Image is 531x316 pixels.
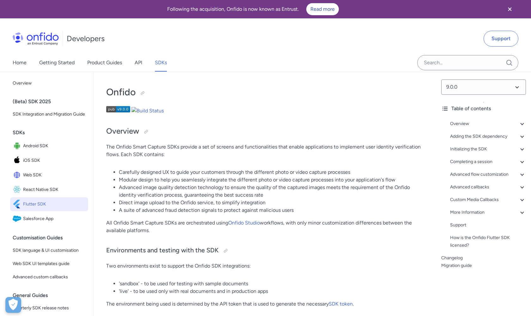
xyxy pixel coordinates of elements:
img: IconiOS SDK [13,156,23,165]
a: Initializing the SDK [450,145,526,153]
span: React Native SDK [23,185,86,194]
input: Onfido search input field [417,55,518,70]
h1: Developers [67,34,105,44]
a: Completing a session [450,158,526,166]
a: Advanced callbacks [450,183,526,191]
a: Custom Media Callbacks [450,196,526,204]
span: Android SDK [23,142,86,150]
a: Home [13,54,27,72]
a: SDKs [155,54,167,72]
a: Product Guides [87,54,122,72]
h2: Overview [106,126,424,137]
div: (Beta) SDK 2025 [13,95,91,108]
a: Quarterly SDK release notes [10,302,88,314]
a: More Information [450,209,526,216]
button: Open Preferences [5,297,21,313]
p: All Onfido Smart Capture SDKs are orchestrated using workflows, with only minor customization dif... [106,219,424,234]
a: IconReact Native SDKReact Native SDK [10,183,88,197]
p: The Onfido Smart Capture SDKs provide a set of screens and functionalities that enable applicatio... [106,143,424,158]
img: IconAndroid SDK [13,142,23,150]
img: Onfido Logo [13,32,59,45]
span: Advanced custom callbacks [13,273,86,281]
img: IconReact Native SDK [13,185,23,194]
span: Salesforce App [23,214,86,223]
svg: Close banner [506,5,514,13]
li: 'sandbox' - to be used for testing with sample documents [119,280,424,288]
div: Customisation Guides [13,231,91,244]
a: Web SDK UI templates guide [10,257,88,270]
p: The environment being used is determined by the API token that is used to generate the necessary . [106,300,424,308]
a: Advanced flow customization [450,171,526,178]
div: Following the acquisition, Onfido is now known as Entrust. [8,3,498,15]
a: IconWeb SDKWeb SDK [10,168,88,182]
li: Carefully designed UX to guide your customers through the different photo or video capture processes [119,168,424,176]
a: IconFlutter SDKFlutter SDK [10,197,88,211]
div: General Guides [13,289,91,302]
a: Adding the SDK dependency [450,133,526,140]
img: IconWeb SDK [13,171,23,180]
span: Overview [13,79,86,87]
li: Direct image upload to the Onfido service, to simplify integration [119,199,424,206]
a: IconAndroid SDKAndroid SDK [10,139,88,153]
span: iOS SDK [23,156,86,165]
a: Migration guide [441,262,526,269]
span: SDK Integration and Migration Guide [13,111,86,118]
a: Read more [306,3,339,15]
a: Support [450,221,526,229]
a: How is the Onfido Flutter SDK licensed? [450,234,526,249]
h1: Onfido [106,86,424,98]
span: SDK language & UI customisation [13,247,86,254]
a: SDK token [329,301,353,307]
a: IconSalesforce AppSalesforce App [10,212,88,226]
a: Onfido Studio [228,220,260,226]
span: Web SDK UI templates guide [13,260,86,268]
button: Close banner [498,1,522,17]
h3: Environments and testing with the SDK [106,246,424,256]
img: IconFlutter SDK [13,200,23,209]
a: SDK language & UI customisation [10,244,88,257]
span: Web SDK [23,171,86,180]
a: IconiOS SDKiOS SDK [10,154,88,167]
a: Getting Started [39,54,75,72]
img: Build Status [131,107,164,115]
li: Advanced image quality detection technology to ensure the quality of the captured images meets th... [119,184,424,199]
a: Changelog [441,254,526,262]
a: Support [484,31,518,47]
a: Overview [10,77,88,90]
div: Cookie Preferences [5,297,21,313]
a: API [135,54,142,72]
li: A suite of advanced fraud detection signals to protect against malicious users [119,206,424,214]
a: Advanced custom callbacks [10,271,88,283]
span: Flutter SDK [23,200,86,209]
span: Quarterly SDK release notes [13,304,86,312]
div: Table of contents [441,105,526,112]
li: Modular design to help you seamlessly integrate the different photo or video capture processes in... [119,176,424,184]
a: SDK Integration and Migration Guide [10,108,88,121]
a: Overview [450,120,526,128]
img: IconSalesforce App [13,214,23,223]
p: Two environments exist to support the Onfido SDK integrations: [106,262,424,270]
img: Version [106,106,130,112]
div: SDKs [13,126,91,139]
li: 'live' - to be used only with real documents and in production apps [119,288,424,295]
